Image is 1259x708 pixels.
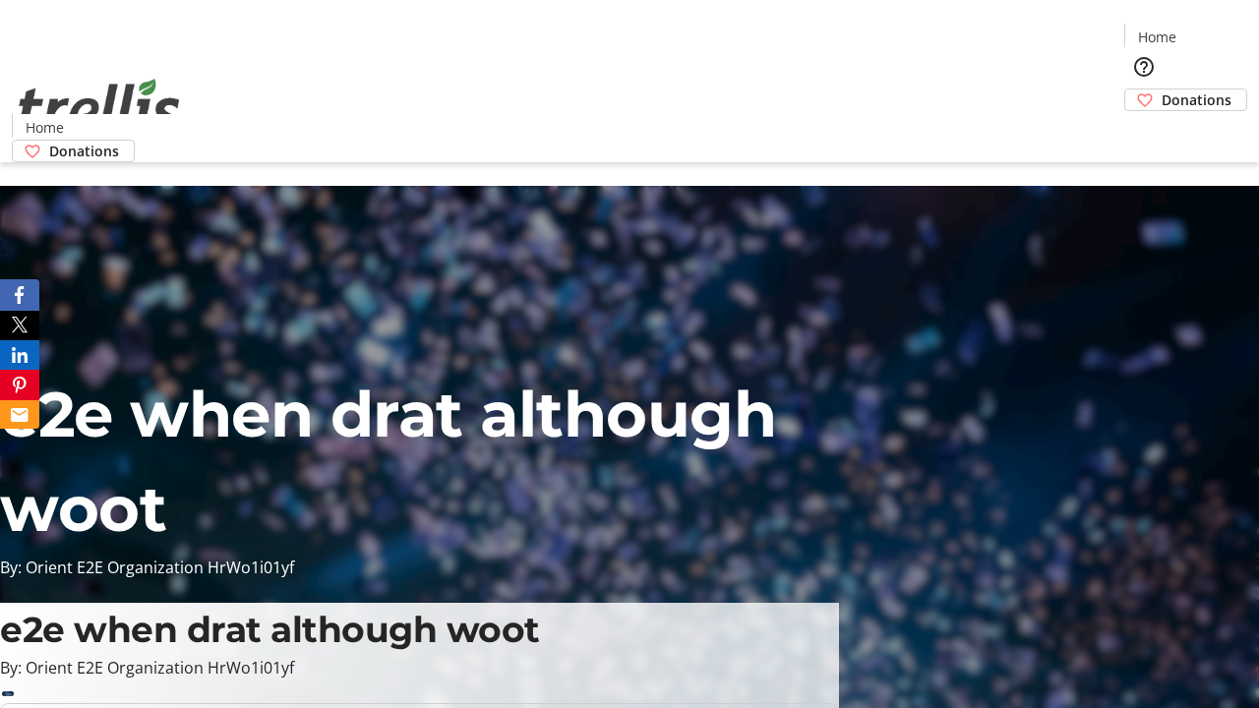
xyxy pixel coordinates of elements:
a: Donations [12,140,135,162]
span: Donations [49,141,119,161]
span: Donations [1162,89,1231,110]
a: Donations [1124,88,1247,111]
a: Home [1125,27,1188,47]
button: Cart [1124,111,1164,150]
button: Help [1124,47,1164,87]
a: Home [13,117,76,138]
img: Orient E2E Organization HrWo1i01yf's Logo [12,57,187,155]
span: Home [1138,27,1176,47]
span: Home [26,117,64,138]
